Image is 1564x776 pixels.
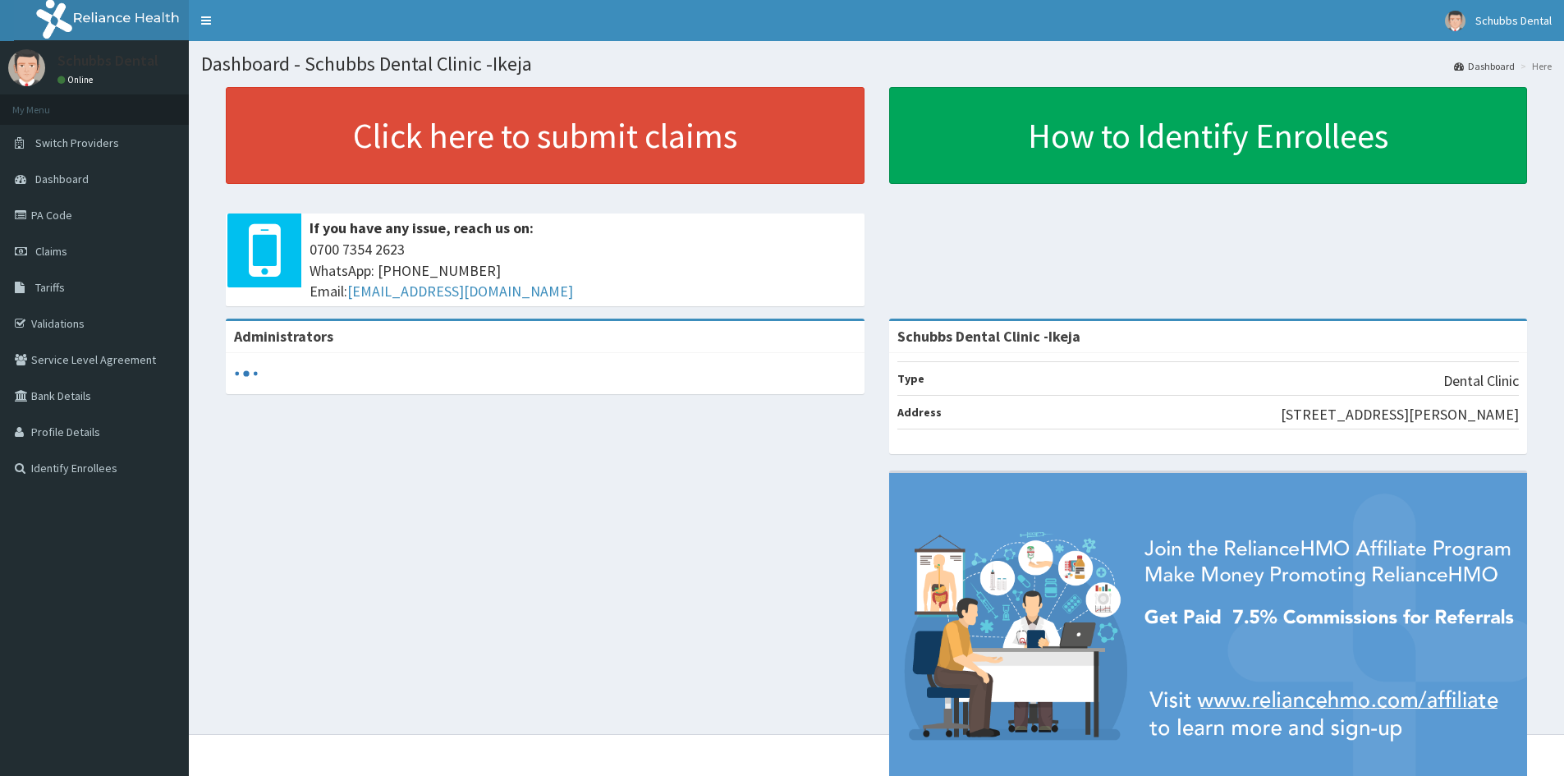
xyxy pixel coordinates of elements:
a: Click here to submit claims [226,87,865,184]
b: Address [897,405,942,420]
span: Tariffs [35,280,65,295]
b: If you have any issue, reach us on: [310,218,534,237]
img: User Image [1445,11,1465,31]
a: How to Identify Enrollees [889,87,1528,184]
a: [EMAIL_ADDRESS][DOMAIN_NAME] [347,282,573,301]
span: Dashboard [35,172,89,186]
p: Dental Clinic [1443,370,1519,392]
svg: audio-loading [234,361,259,386]
p: [STREET_ADDRESS][PERSON_NAME] [1281,404,1519,425]
strong: Schubbs Dental Clinic -Ikeja [897,327,1080,346]
img: User Image [8,49,45,86]
span: Schubbs Dental [1475,13,1552,28]
p: Schubbs Dental [57,53,158,68]
a: Dashboard [1454,59,1515,73]
b: Administrators [234,327,333,346]
span: 0700 7354 2623 WhatsApp: [PHONE_NUMBER] Email: [310,239,856,302]
span: Claims [35,244,67,259]
b: Type [897,371,924,386]
li: Here [1516,59,1552,73]
h1: Dashboard - Schubbs Dental Clinic -Ikeja [201,53,1552,75]
a: Online [57,74,97,85]
span: Switch Providers [35,135,119,150]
